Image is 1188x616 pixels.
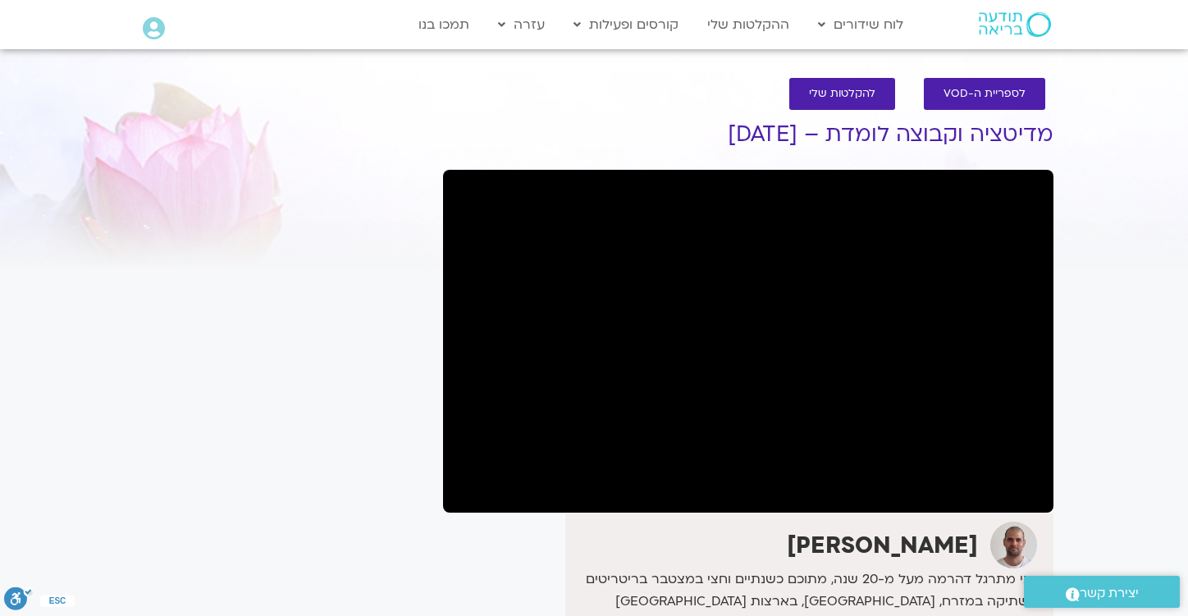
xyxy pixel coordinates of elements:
iframe: מדיטציה וקבוצה לומדת עם דקל קנטי - 3.9.25 [443,170,1053,513]
a: לוח שידורים [810,9,912,40]
a: עזרה [490,9,553,40]
a: ההקלטות שלי [699,9,797,40]
a: לספריית ה-VOD [924,78,1045,110]
span: להקלטות שלי [809,88,875,100]
h1: מדיטציה וקבוצה לומדת – [DATE] [443,122,1053,147]
a: קורסים ופעילות [565,9,687,40]
img: דקל קנטי [990,522,1037,568]
a: יצירת קשר [1024,576,1180,608]
a: להקלטות שלי [789,78,895,110]
span: לספריית ה-VOD [944,88,1026,100]
strong: [PERSON_NAME] [787,530,978,561]
img: תודעה בריאה [979,12,1051,37]
span: יצירת קשר [1080,582,1139,605]
a: תמכו בנו [410,9,477,40]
